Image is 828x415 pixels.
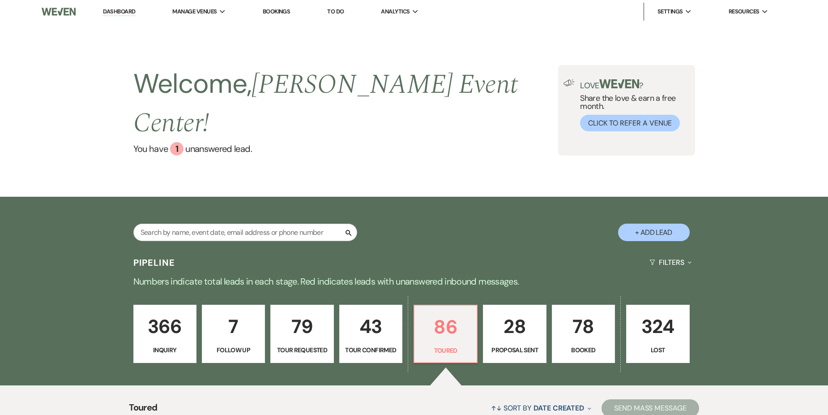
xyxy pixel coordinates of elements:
[563,79,575,86] img: loud-speaker-illustration.svg
[580,115,680,131] button: Click to Refer a Venue
[139,311,191,342] p: 366
[632,311,683,342] p: 324
[381,7,410,16] span: Analytics
[170,142,184,156] div: 1
[270,305,333,363] a: 79Tour Requested
[491,403,502,413] span: ↑↓
[626,305,689,363] a: 324Lost
[558,345,609,355] p: Booked
[552,305,615,363] a: 78Booked
[575,79,689,131] div: Share the love & earn a free month.
[558,311,609,342] p: 78
[729,7,760,16] span: Resources
[133,256,175,269] h3: Pipeline
[208,311,259,342] p: 7
[327,8,344,15] a: To Do
[133,142,559,156] a: You have 1 unanswered lead.
[208,345,259,355] p: Follow Up
[345,311,397,342] p: 43
[534,403,584,413] span: Date Created
[345,345,397,355] p: Tour Confirmed
[92,274,736,289] p: Numbers indicate total leads in each stage. Red indicates leads with unanswered inbound messages.
[139,345,191,355] p: Inquiry
[580,79,689,90] p: Love ?
[618,224,690,241] button: + Add Lead
[599,79,639,88] img: weven-logo-green.svg
[133,305,196,363] a: 366Inquiry
[172,7,217,16] span: Manage Venues
[483,305,546,363] a: 28Proposal Sent
[202,305,265,363] a: 7Follow Up
[103,8,135,16] a: Dashboard
[339,305,402,363] a: 43Tour Confirmed
[133,65,559,142] h2: Welcome,
[632,345,683,355] p: Lost
[276,311,328,342] p: 79
[646,251,695,274] button: Filters
[133,224,357,241] input: Search by name, event date, email address or phone number
[42,2,76,21] img: Weven Logo
[263,8,290,15] a: Bookings
[420,346,471,355] p: Toured
[489,345,540,355] p: Proposal Sent
[414,305,478,363] a: 86Toured
[489,311,540,342] p: 28
[276,345,328,355] p: Tour Requested
[133,64,518,144] span: [PERSON_NAME] Event Center !
[657,7,683,16] span: Settings
[420,312,471,342] p: 86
